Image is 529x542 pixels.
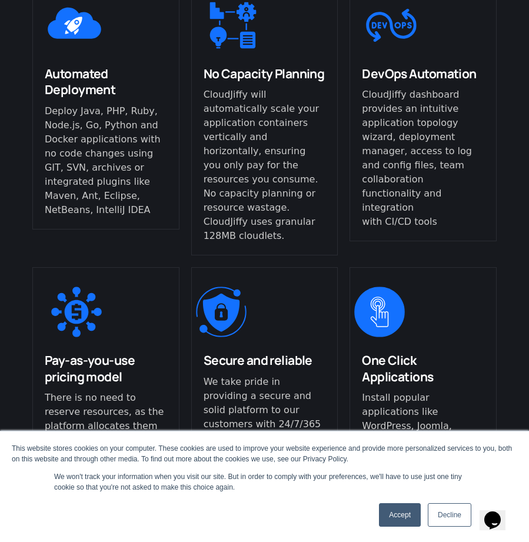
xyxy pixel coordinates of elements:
[428,503,471,527] a: Decline
[379,503,421,527] a: Accept
[204,88,326,243] p: CloudJiffy will automatically scale your application containers vertically and horizontally, ensu...
[362,65,476,82] span: DevOps Automation
[204,65,325,82] span: No Capacity Planning
[362,391,484,504] p: Install popular applications like WordPress, Joomla, Drupal, Magento etc as standalone applicatio...
[45,391,167,504] p: There is no need to reserve resources, as the platform allocates them automatically based on the ...
[204,375,326,488] p: We take pride in providing a secure and solid platform to our customers with 24/7/365 world-class...
[45,352,135,384] span: Pay-as-you-use pricing model
[12,443,517,464] div: This website stores cookies on your computer. These cookies are used to improve your website expe...
[362,352,433,384] span: One Click Applications
[45,65,115,98] span: Automated Deployment
[204,352,312,368] span: Secure and reliable
[45,104,167,217] p: Deploy Java, PHP, Ruby, Node.js, Go, Python and Docker applications with no code changes using GI...
[54,471,475,493] p: We won't track your information when you visit our site. But in order to comply with your prefere...
[480,495,517,530] iframe: chat widget
[362,88,484,229] p: CloudJiffy dashboard provides an intuitive application topology wizard, deployment manager, acces...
